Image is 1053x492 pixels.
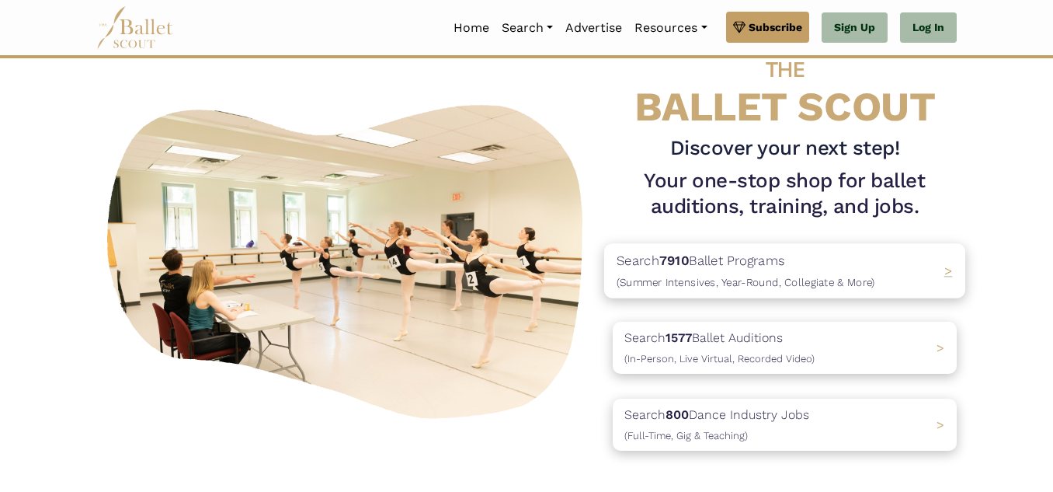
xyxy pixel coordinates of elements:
[659,253,689,268] b: 7910
[613,168,957,221] h1: Your one-stop shop for ballet auditions, training, and jobs.
[628,12,713,44] a: Resources
[937,417,944,432] span: >
[447,12,495,44] a: Home
[624,328,815,368] p: Search Ballet Auditions
[96,90,600,427] img: A group of ballerinas talking to each other in a ballet studio
[559,12,628,44] a: Advertise
[822,12,888,44] a: Sign Up
[624,353,815,365] span: (In-Person, Live Virtual, Recorded Video)
[617,250,875,292] p: Search Ballet Programs
[613,322,957,374] a: Search1577Ballet Auditions(In-Person, Live Virtual, Recorded Video) >
[613,245,957,297] a: Search7910Ballet Programs(Summer Intensives, Year-Round, Collegiate & More)>
[613,399,957,451] a: Search800Dance Industry Jobs(Full-Time, Gig & Teaching) >
[937,340,944,355] span: >
[900,12,957,44] a: Log In
[624,405,809,445] p: Search Dance Industry Jobs
[624,430,748,441] span: (Full-Time, Gig & Teaching)
[613,135,957,162] h3: Discover your next step!
[944,263,953,279] span: >
[766,57,805,82] span: THE
[495,12,559,44] a: Search
[617,276,875,288] span: (Summer Intensives, Year-Round, Collegiate & More)
[749,19,802,36] span: Subscribe
[613,41,957,129] h4: BALLET SCOUT
[733,19,745,36] img: gem.svg
[666,407,689,422] b: 800
[726,12,809,43] a: Subscribe
[666,330,692,345] b: 1577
